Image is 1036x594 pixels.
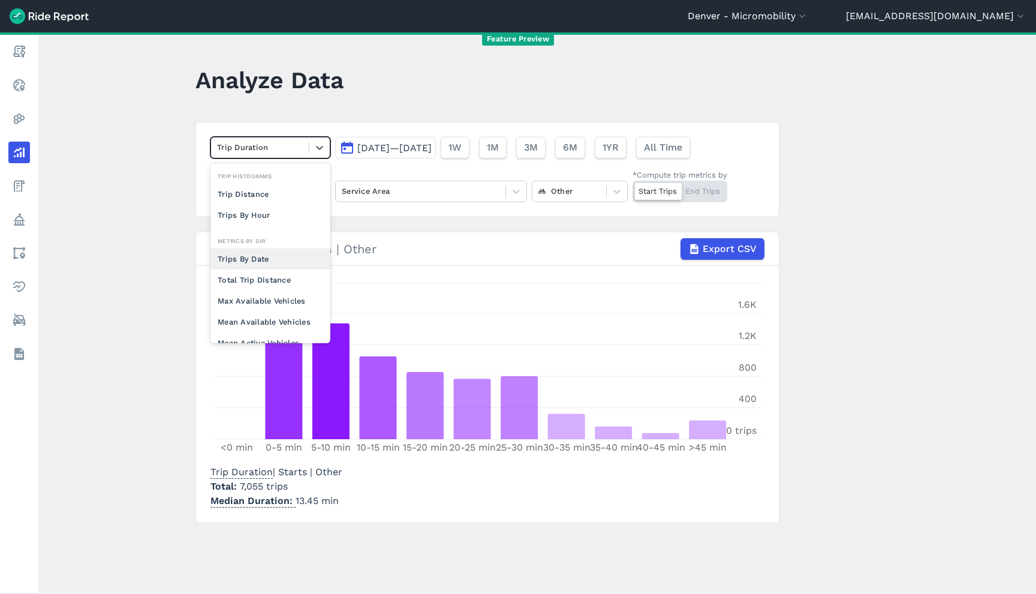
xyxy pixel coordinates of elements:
span: [DATE]—[DATE] [357,142,432,154]
tspan: 400 [739,393,757,404]
tspan: 800 [739,362,757,373]
div: Metrics By Day [210,235,330,247]
tspan: 35-40 min [590,442,638,453]
a: Policy [8,209,30,230]
a: Analyze [8,142,30,163]
span: Trip Duration [210,463,273,479]
button: All Time [636,137,690,158]
span: | Starts | Other [210,466,342,478]
span: Export CSV [703,242,757,256]
span: 1YR [603,140,619,155]
div: Trips By Hour [210,205,330,226]
button: [EMAIL_ADDRESS][DOMAIN_NAME] [846,9,1026,23]
div: Mean Active Vehicles [210,332,330,353]
span: 7,055 trips [240,481,288,492]
button: 1M [479,137,507,158]
tspan: 1.2K [739,330,757,341]
div: Max Available Vehicles [210,290,330,311]
a: Areas [8,242,30,264]
div: Trip Histograms [210,170,330,182]
a: Realtime [8,74,30,96]
span: Feature Preview [482,33,554,46]
div: *Compute trip metrics by [633,169,727,181]
div: Trip Duration | Starts | Other [210,238,764,260]
tspan: 40-45 min [637,442,685,453]
a: ModeShift [8,310,30,331]
tspan: 0-5 min [266,442,302,453]
a: Heatmaps [8,108,30,130]
span: All Time [644,140,682,155]
span: 1W [448,140,462,155]
tspan: >45 min [689,442,727,453]
a: Datasets [8,343,30,365]
button: [DATE]—[DATE] [335,137,436,158]
tspan: 5-10 min [311,442,351,453]
div: Trips By Date [210,248,330,269]
a: Report [8,41,30,62]
tspan: 10-15 min [357,442,400,453]
button: 1YR [595,137,627,158]
a: Fees [8,175,30,197]
a: Health [8,276,30,298]
img: Ride Report [10,8,89,24]
button: Denver - Micromobility [688,9,808,23]
button: Export CSV [680,238,764,260]
div: Total Trip Distance [210,269,330,290]
button: 3M [516,137,546,158]
span: 1M [487,140,499,155]
span: Total [210,481,240,492]
h1: Analyze Data [195,64,344,97]
span: Median Duration [210,491,296,508]
tspan: 20-25 min [449,442,496,453]
button: 1W [441,137,469,158]
span: 3M [524,140,538,155]
tspan: <0 min [221,442,253,453]
tspan: 30-35 min [543,442,591,453]
tspan: 25-30 min [496,442,543,453]
tspan: 1.6K [738,299,757,310]
span: 6M [563,140,577,155]
div: Trip Distance [210,184,330,205]
p: 13.45 min [210,494,342,508]
tspan: 0 trips [726,425,757,436]
div: Mean Available Vehicles [210,311,330,332]
tspan: 15-20 min [403,442,448,453]
button: 6M [555,137,585,158]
